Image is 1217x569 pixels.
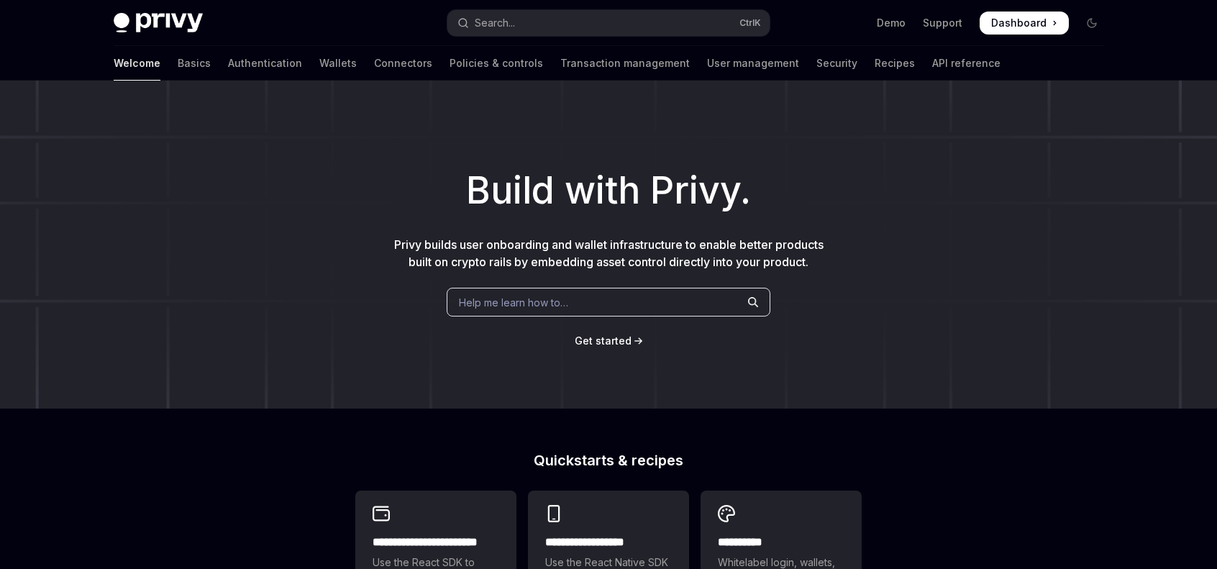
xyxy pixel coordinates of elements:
[991,16,1047,30] span: Dashboard
[816,46,857,81] a: Security
[459,295,568,310] span: Help me learn how to…
[923,16,962,30] a: Support
[114,13,203,33] img: dark logo
[575,334,632,347] span: Get started
[560,46,690,81] a: Transaction management
[877,16,906,30] a: Demo
[1080,12,1103,35] button: Toggle dark mode
[450,46,543,81] a: Policies & controls
[23,163,1194,219] h1: Build with Privy.
[374,46,432,81] a: Connectors
[932,46,1001,81] a: API reference
[178,46,211,81] a: Basics
[319,46,357,81] a: Wallets
[447,10,770,36] button: Open search
[114,46,160,81] a: Welcome
[707,46,799,81] a: User management
[739,17,761,29] span: Ctrl K
[228,46,302,81] a: Authentication
[394,237,824,269] span: Privy builds user onboarding and wallet infrastructure to enable better products built on crypto ...
[355,453,862,468] h2: Quickstarts & recipes
[875,46,915,81] a: Recipes
[475,14,515,32] div: Search...
[980,12,1069,35] a: Dashboard
[575,334,632,348] a: Get started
